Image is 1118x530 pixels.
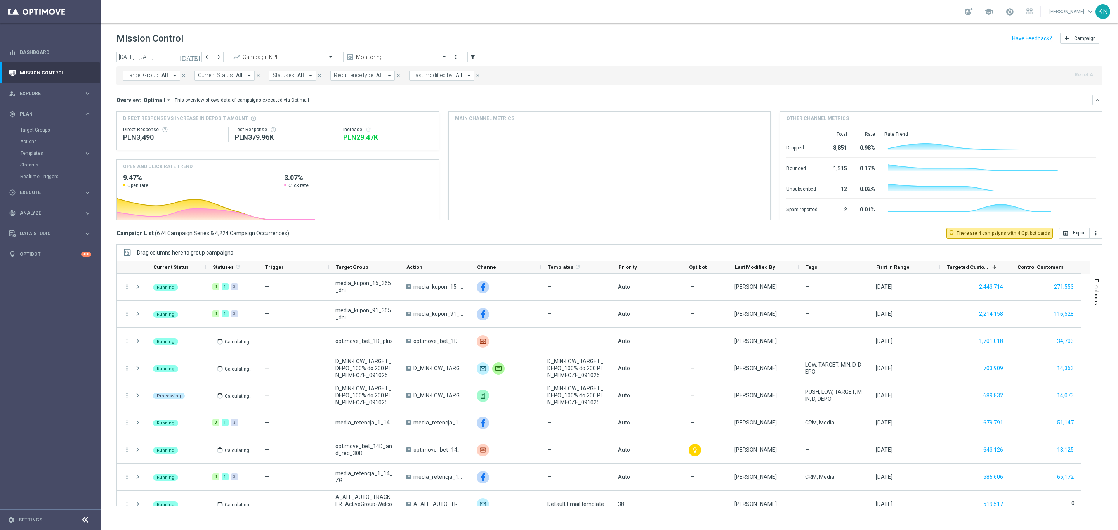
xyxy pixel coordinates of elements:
h2: 3.07% [284,173,432,182]
div: Press SPACE to select this row. [117,491,146,518]
i: arrow_drop_down [246,72,253,79]
div: Analyze [9,210,84,217]
span: Current Status [153,264,189,270]
i: arrow_drop_down [465,72,472,79]
i: more_vert [453,54,459,60]
div: Press SPACE to select this row. [146,301,1081,328]
span: A [406,475,411,479]
i: keyboard_arrow_right [84,189,91,196]
button: 2,443,714 [978,282,1004,292]
span: Current Status: [198,72,234,79]
div: Press SPACE to select this row. [117,409,146,436]
a: Target Groups [20,127,81,133]
button: Optimail arrow_drop_down [141,97,175,104]
i: close [181,73,186,78]
button: filter_alt [467,52,478,62]
div: Total [827,131,847,137]
button: 689,832 [983,391,1004,400]
i: [DATE] [180,54,201,61]
div: 3 [231,283,238,290]
button: more_vert [123,473,130,480]
div: Criteo [477,335,489,348]
div: Templates [20,147,100,159]
button: 1,701,018 [978,336,1004,346]
i: play_circle_outline [9,189,16,196]
i: more_vert [123,392,130,399]
button: equalizer Dashboard [9,49,92,55]
span: Drag columns here to group campaigns [137,249,233,256]
span: — [805,310,809,317]
i: keyboard_arrow_right [84,110,91,118]
h4: Main channel metrics [455,115,514,122]
div: Rate [856,131,875,137]
span: Statuses: [273,72,295,79]
span: Action [406,264,422,270]
button: track_changes Analyze keyboard_arrow_right [9,210,92,216]
multiple-options-button: Export to CSV [1059,230,1102,236]
input: Select date range [116,52,202,62]
i: preview [346,53,354,61]
button: more_vert [123,446,130,453]
i: keyboard_arrow_right [84,230,91,237]
span: media_kupon_15_365_dni [335,280,393,294]
div: Press SPACE to select this row. [146,491,1081,518]
button: keyboard_arrow_down [1092,95,1102,105]
i: arrow_back [205,54,210,60]
i: lightbulb_outline [948,230,955,237]
button: more_vert [452,52,460,62]
span: All [236,72,243,79]
span: Target Group: [126,72,160,79]
button: more_vert [123,419,130,426]
span: — [805,283,809,290]
div: 3 [231,310,238,317]
div: 06 Oct 2025, Monday [876,310,892,317]
i: arrow_drop_down [386,72,393,79]
i: open_in_browser [1062,230,1069,236]
h4: Other channel metrics [786,115,849,122]
span: media_kupon_91_365_dni [413,310,464,317]
div: Dropped [786,141,818,153]
button: arrow_back [202,52,213,62]
button: close [180,71,187,80]
button: close [474,71,481,80]
div: Data Studio keyboard_arrow_right [9,230,92,237]
img: Facebook Custom Audience [477,281,489,293]
div: 2 [827,203,847,215]
button: arrow_forward [213,52,224,62]
div: Press SPACE to select this row. [146,274,1081,301]
span: — [690,310,694,317]
div: 0.17% [856,161,875,174]
span: All [161,72,168,79]
button: lightbulb_outline There are 4 campaigns with 4 Optibot cards [946,228,1053,239]
div: Patryk Przybolewski [734,310,777,317]
div: 0.02% [856,182,875,194]
span: optimove_bet_14D_and_reg_30D [413,446,464,453]
div: PLN379,960 [235,133,330,142]
ng-select: Monitoring [343,52,450,62]
span: Direct Response VS Increase In Deposit Amount [123,115,248,122]
span: Plan [20,112,84,116]
button: 643,126 [983,445,1004,455]
div: Press SPACE to select this row. [117,382,146,409]
button: play_circle_outline Execute keyboard_arrow_right [9,189,92,196]
div: 06 Oct 2025, Monday [876,283,892,290]
img: Private message [492,362,505,375]
i: close [255,73,261,78]
span: school [984,7,993,16]
span: Trigger [265,264,284,270]
div: Plan [9,111,84,118]
span: media_retencja_1_14_ZG [413,473,464,480]
span: Auto [618,311,630,317]
div: Bounced [786,161,818,174]
i: keyboard_arrow_down [1095,97,1100,103]
span: All [297,72,304,79]
colored-tag: Running [153,283,178,291]
button: 65,172 [1056,472,1075,482]
span: media_retencja_1_14 [413,419,464,426]
span: Click rate [288,182,309,189]
div: PLN3,490 [123,133,222,142]
img: Optimail [477,362,489,375]
i: arrow_drop_down [171,72,178,79]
